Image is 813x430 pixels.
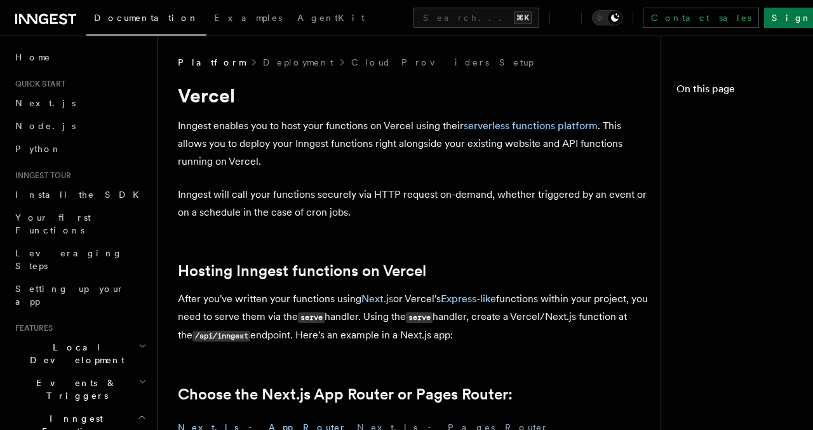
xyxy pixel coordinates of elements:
[676,81,798,102] h4: On this page
[10,183,149,206] a: Install the SDK
[514,11,532,24] kbd: ⌘K
[464,120,598,132] a: serverless functions platform
[689,300,798,338] span: Bypassing Deployment Protection
[684,260,798,295] a: Deploying to Vercel
[689,191,798,254] span: Choose the Next.js App Router or Pages Router:
[692,343,798,392] a: Configure protection bypass
[10,336,149,371] button: Local Development
[10,92,149,114] a: Next.js
[406,312,433,323] code: serve
[10,377,138,402] span: Events & Triggers
[15,248,123,271] span: Leveraging Steps
[10,242,149,277] a: Leveraging Steps
[689,130,798,181] span: Hosting Inngest functions on Vercel
[351,56,534,69] a: Cloud Providers Setup
[178,84,650,107] h1: Vercel
[441,293,496,305] a: Express-like
[15,212,91,235] span: Your first Functions
[192,331,250,342] code: /api/inngest
[178,186,650,221] p: Inngest will call your functions securely via HTTP request on-demand, whether triggered by an eve...
[15,98,76,108] span: Next.js
[684,125,798,186] a: Hosting Inngest functions on Vercel
[298,312,325,323] code: serve
[10,137,149,160] a: Python
[178,117,650,170] p: Inngest enables you to host your functions on Vercel using their . This allows you to deploy your...
[10,277,149,313] a: Setting up your app
[10,206,149,242] a: Your first Functions
[643,8,759,28] a: Contact sales
[15,284,124,307] span: Setting up your app
[94,13,199,23] span: Documentation
[206,4,290,34] a: Examples
[15,144,62,154] span: Python
[684,186,798,260] a: Choose the Next.js App Router or Pages Router:
[15,51,51,64] span: Home
[263,56,333,69] a: Deployment
[10,371,149,407] button: Events & Triggers
[361,293,393,305] a: Next.js
[697,349,798,387] span: Configure protection bypass
[10,323,53,333] span: Features
[413,8,539,28] button: Search...⌘K
[676,102,798,125] a: Vercel
[10,341,138,366] span: Local Development
[178,56,245,69] span: Platform
[682,107,725,120] span: Vercel
[10,170,71,181] span: Inngest tour
[10,79,65,89] span: Quick start
[592,10,622,25] button: Toggle dark mode
[10,114,149,137] a: Node.js
[15,121,76,131] span: Node.js
[86,4,206,36] a: Documentation
[10,46,149,69] a: Home
[290,4,372,34] a: AgentKit
[689,265,798,290] span: Deploying to Vercel
[178,290,650,345] p: After you've written your functions using or Vercel's functions within your project, you need to ...
[178,262,426,280] a: Hosting Inngest functions on Vercel
[214,13,282,23] span: Examples
[684,295,798,343] a: Bypassing Deployment Protection
[178,385,513,403] a: Choose the Next.js App Router or Pages Router:
[15,190,147,200] span: Install the SDK
[297,13,365,23] span: AgentKit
